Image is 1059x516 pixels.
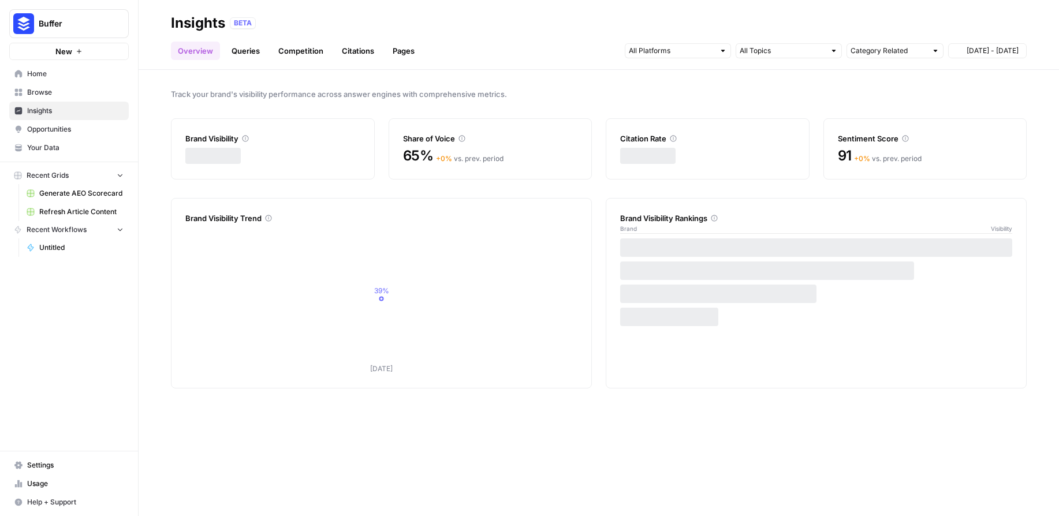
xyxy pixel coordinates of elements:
[374,286,389,295] tspan: 39%
[27,106,124,116] span: Insights
[854,154,870,163] span: + 0 %
[948,43,1027,58] button: [DATE] - [DATE]
[9,120,129,139] a: Opportunities
[21,238,129,257] a: Untitled
[27,170,69,181] span: Recent Grids
[838,147,852,165] span: 91
[230,17,256,29] div: BETA
[436,154,452,163] span: + 0 %
[335,42,381,60] a: Citations
[39,242,124,253] span: Untitled
[271,42,330,60] a: Competition
[370,364,393,373] tspan: [DATE]
[55,46,72,57] span: New
[991,224,1012,233] span: Visibility
[9,43,129,60] button: New
[27,225,87,235] span: Recent Workflows
[27,124,124,134] span: Opportunities
[851,45,927,57] input: Category Related
[9,139,129,157] a: Your Data
[9,221,129,238] button: Recent Workflows
[620,224,637,233] span: Brand
[9,65,129,83] a: Home
[967,46,1019,56] span: [DATE] - [DATE]
[27,478,124,489] span: Usage
[21,184,129,203] a: Generate AEO Scorecard
[9,493,129,511] button: Help + Support
[171,14,225,32] div: Insights
[27,460,124,470] span: Settings
[386,42,422,60] a: Pages
[27,497,124,507] span: Help + Support
[185,212,577,224] div: Brand Visibility Trend
[403,147,434,165] span: 65%
[9,83,129,102] a: Browse
[171,88,1027,100] span: Track your brand's visibility performance across answer engines with comprehensive metrics.
[27,143,124,153] span: Your Data
[13,13,34,34] img: Buffer Logo
[171,42,220,60] a: Overview
[185,133,360,144] div: Brand Visibility
[9,474,129,493] a: Usage
[620,133,795,144] div: Citation Rate
[39,18,109,29] span: Buffer
[27,87,124,98] span: Browse
[9,167,129,184] button: Recent Grids
[854,154,922,164] div: vs. prev. period
[740,45,825,57] input: All Topics
[9,102,129,120] a: Insights
[9,9,129,38] button: Workspace: Buffer
[27,69,124,79] span: Home
[9,456,129,474] a: Settings
[403,133,578,144] div: Share of Voice
[629,45,714,57] input: All Platforms
[39,188,124,199] span: Generate AEO Scorecard
[39,207,124,217] span: Refresh Article Content
[838,133,1013,144] div: Sentiment Score
[436,154,504,164] div: vs. prev. period
[21,203,129,221] a: Refresh Article Content
[620,212,1012,224] div: Brand Visibility Rankings
[225,42,267,60] a: Queries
